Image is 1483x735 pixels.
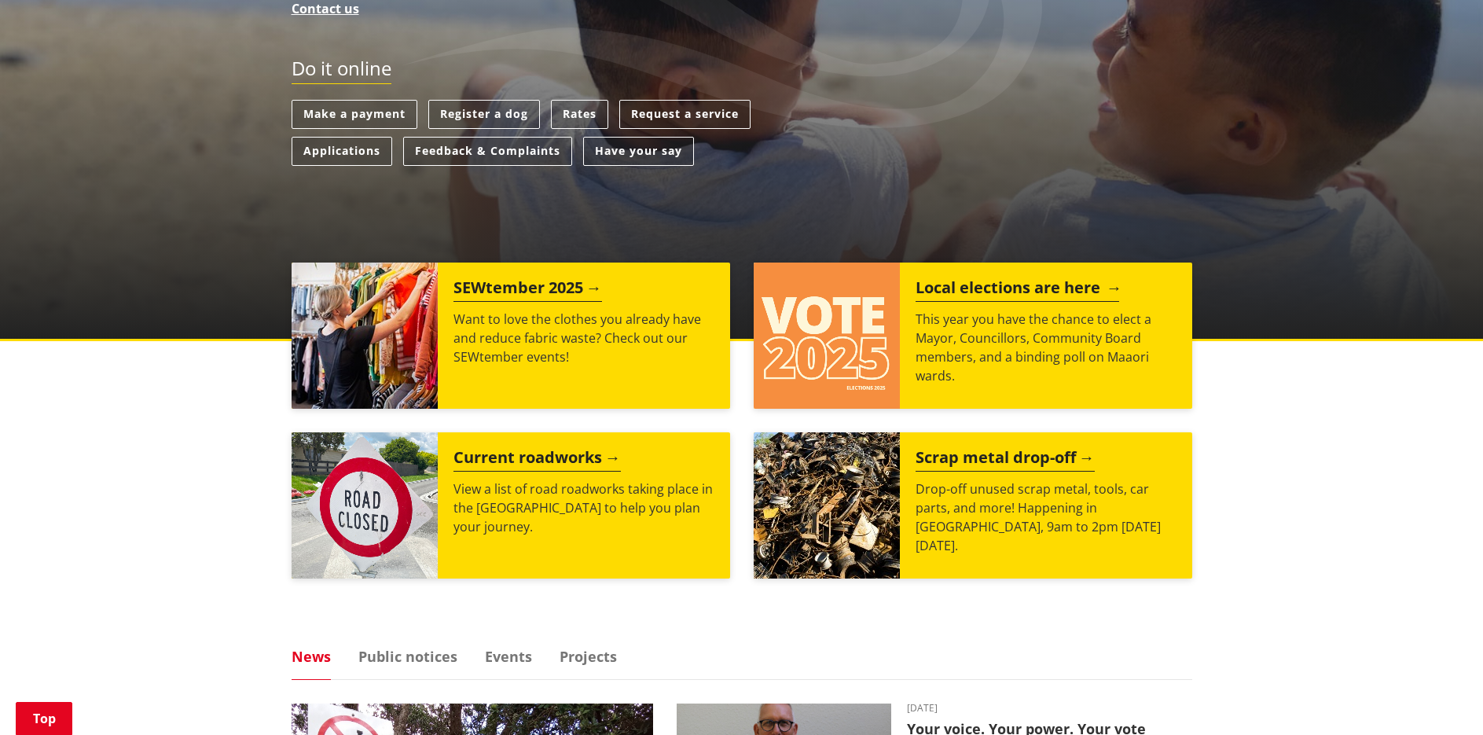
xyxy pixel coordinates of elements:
[453,278,602,302] h2: SEWtember 2025
[292,263,438,409] img: SEWtember
[754,263,1192,409] a: Local elections are here This year you have the chance to elect a Mayor, Councillors, Community B...
[754,432,1192,579] a: A massive pile of rusted scrap metal, including wheels and various industrial parts, under a clea...
[619,100,751,129] a: Request a service
[916,448,1095,472] h2: Scrap metal drop-off
[453,448,621,472] h2: Current roadworks
[292,100,417,129] a: Make a payment
[560,649,617,663] a: Projects
[453,480,714,536] p: View a list of road roadworks taking place in the [GEOGRAPHIC_DATA] to help you plan your journey.
[428,100,540,129] a: Register a dog
[292,263,730,409] a: SEWtember 2025 Want to love the clothes you already have and reduce fabric waste? Check out our S...
[292,432,438,579] img: Road closed sign
[754,432,900,579] img: Scrap metal collection
[916,310,1176,385] p: This year you have the chance to elect a Mayor, Councillors, Community Board members, and a bindi...
[551,100,608,129] a: Rates
[907,704,1192,713] time: [DATE]
[453,310,714,366] p: Want to love the clothes you already have and reduce fabric waste? Check out our SEWtember events!
[1411,669,1467,726] iframe: Messenger Launcher
[583,137,694,166] a: Have your say
[292,137,392,166] a: Applications
[916,278,1119,302] h2: Local elections are here
[16,702,72,735] a: Top
[485,649,532,663] a: Events
[916,480,1176,555] p: Drop-off unused scrap metal, tools, car parts, and more! Happening in [GEOGRAPHIC_DATA], 9am to 2...
[358,649,457,663] a: Public notices
[292,57,391,85] h2: Do it online
[403,137,572,166] a: Feedback & Complaints
[292,432,730,579] a: Current roadworks View a list of road roadworks taking place in the [GEOGRAPHIC_DATA] to help you...
[292,649,331,663] a: News
[754,263,900,409] img: Vote 2025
